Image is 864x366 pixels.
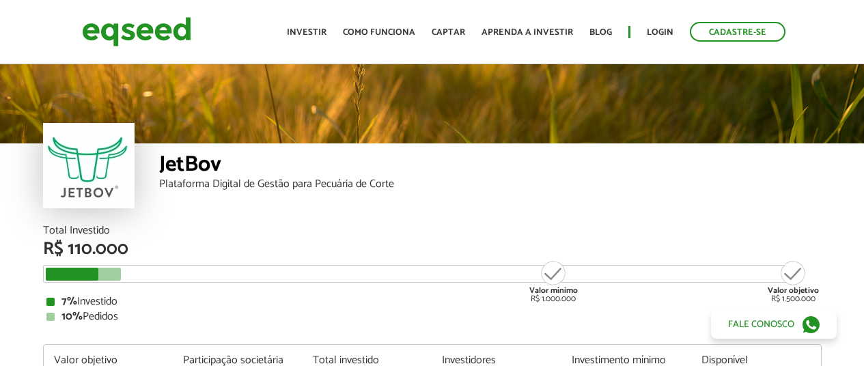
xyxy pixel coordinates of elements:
img: EqSeed [82,14,191,50]
div: Total investido [313,355,422,366]
strong: 10% [61,307,83,326]
div: Valor objetivo [54,355,163,366]
div: Participação societária [183,355,292,366]
a: Captar [432,28,465,37]
div: R$ 1.000.000 [528,259,579,303]
div: JetBov [159,154,822,179]
div: Pedidos [46,311,818,322]
div: Investido [46,296,818,307]
a: Cadastre-se [690,22,785,42]
strong: Valor mínimo [529,284,578,297]
strong: 7% [61,292,77,311]
a: Login [647,28,673,37]
a: Investir [287,28,326,37]
strong: Valor objetivo [768,284,819,297]
a: Fale conosco [711,310,837,339]
div: Disponível [701,355,811,366]
a: Blog [589,28,612,37]
div: Total Investido [43,225,822,236]
div: R$ 110.000 [43,240,822,258]
div: Investimento mínimo [572,355,681,366]
a: Aprenda a investir [482,28,573,37]
div: R$ 1.500.000 [768,259,819,303]
a: Como funciona [343,28,415,37]
div: Investidores [442,355,551,366]
div: Plataforma Digital de Gestão para Pecuária de Corte [159,179,822,190]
